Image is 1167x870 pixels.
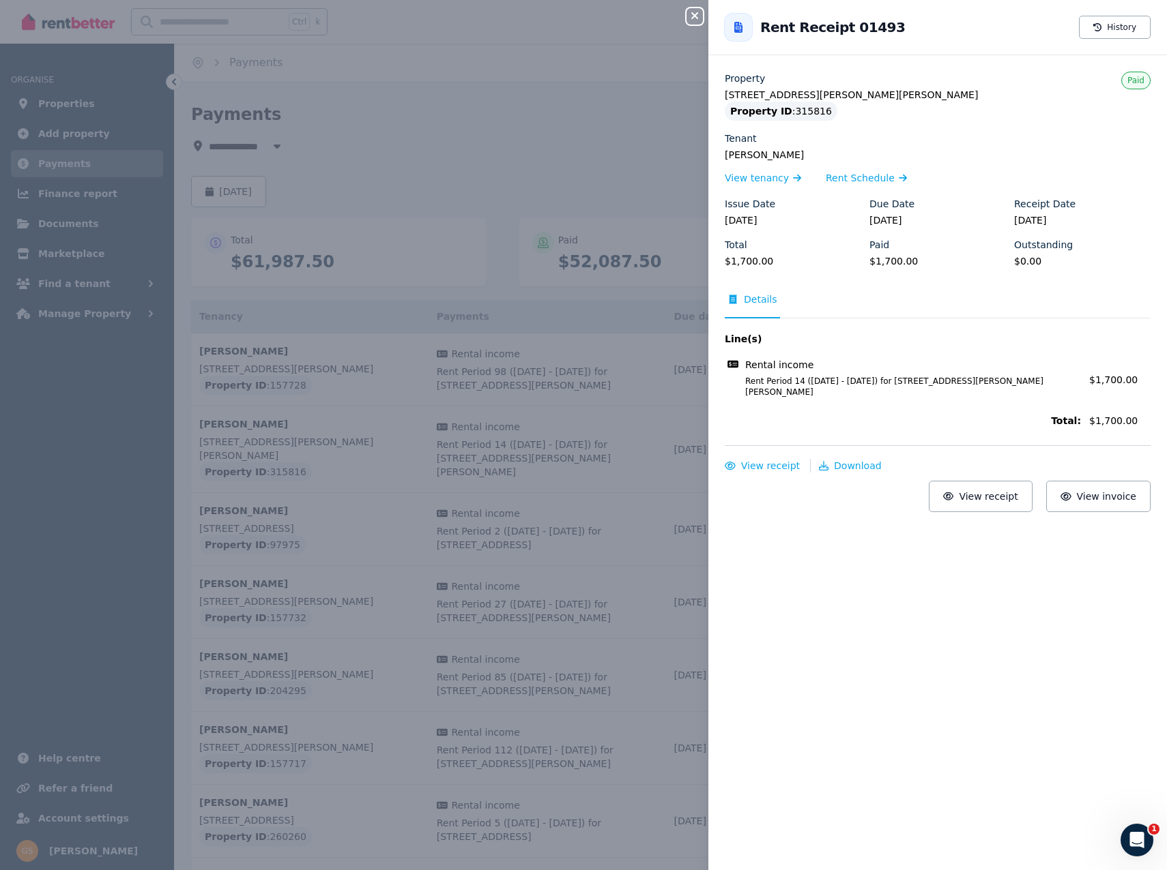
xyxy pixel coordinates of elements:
iframe: Intercom live chat [1121,824,1153,856]
legend: $0.00 [1014,254,1151,268]
span: 1 [1149,824,1159,835]
legend: [PERSON_NAME] [725,148,1151,162]
legend: $1,700.00 [725,254,861,268]
a: Rent Schedule [826,171,907,185]
legend: $1,700.00 [869,254,1006,268]
legend: [DATE] [869,213,1006,227]
a: View tenancy [725,171,801,185]
legend: [DATE] [1014,213,1151,227]
button: History [1079,16,1151,39]
button: View receipt [725,459,800,472]
legend: [DATE] [725,213,861,227]
span: Property ID [730,104,792,118]
div: : 315816 [725,102,837,121]
span: View tenancy [725,171,789,185]
label: Tenant [725,132,757,145]
nav: Tabs [725,292,1151,318]
span: Download [834,460,882,471]
span: Line(s) [725,332,1081,346]
label: Outstanding [1014,238,1073,252]
span: View receipt [741,460,800,471]
label: Issue Date [725,197,775,211]
button: View receipt [929,481,1033,512]
span: $1,700.00 [1089,414,1151,427]
span: View invoice [1077,491,1137,502]
legend: [STREET_ADDRESS][PERSON_NAME][PERSON_NAME] [725,88,1151,102]
label: Due Date [869,197,914,211]
span: Paid [1127,76,1144,85]
span: Total: [725,414,1081,427]
label: Total [725,238,747,252]
button: View invoice [1046,481,1151,512]
span: Rent Period 14 ([DATE] - [DATE]) for [STREET_ADDRESS][PERSON_NAME][PERSON_NAME] [729,376,1081,397]
span: Details [744,292,777,306]
span: View receipt [959,491,1018,502]
span: Rent Schedule [826,171,895,185]
button: Download [819,459,882,472]
label: Paid [869,238,889,252]
label: Property [725,72,765,85]
span: Rental income [745,358,813,372]
span: $1,700.00 [1089,374,1138,385]
label: Receipt Date [1014,197,1076,211]
h2: Rent Receipt 01493 [760,18,905,37]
